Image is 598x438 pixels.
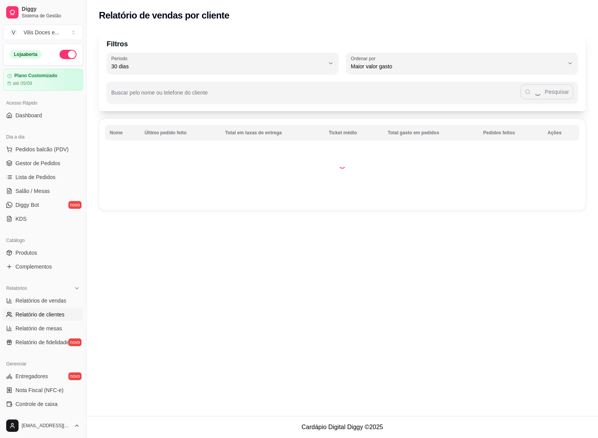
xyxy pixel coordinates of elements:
[3,25,83,40] button: Select a team
[3,143,83,156] button: Pedidos balcão (PDV)
[15,201,39,209] span: Diggy Bot
[22,423,71,429] span: [EMAIL_ADDRESS][DOMAIN_NAME]
[15,263,52,271] span: Complementos
[111,55,130,62] label: Período
[3,109,83,122] a: Dashboard
[15,215,27,223] span: KDS
[99,9,229,22] h2: Relatório de vendas por cliente
[10,50,42,59] div: Loja aberta
[3,260,83,273] a: Complementos
[3,416,83,435] button: [EMAIL_ADDRESS][DOMAIN_NAME]
[3,384,83,396] a: Nota Fiscal (NFC-e)
[24,29,59,36] div: Vilis Doces e ...
[3,185,83,197] a: Salão / Mesas
[15,338,69,346] span: Relatório de fidelidade
[3,247,83,259] a: Produtos
[351,55,378,62] label: Ordenar por
[15,297,66,304] span: Relatórios de vendas
[22,6,80,13] span: Diggy
[3,69,83,91] a: Plano Customizadoaté 05/09
[3,157,83,169] a: Gestor de Pedidos
[15,386,63,394] span: Nota Fiscal (NFC-e)
[111,63,324,70] span: 30 dias
[87,416,598,438] footer: Cardápio Digital Diggy © 2025
[3,412,83,424] a: Controle de fiado
[15,311,65,318] span: Relatório de clientes
[15,249,37,257] span: Produtos
[111,92,520,100] input: Buscar pelo nome ou telefone do cliente
[107,39,578,49] p: Filtros
[3,308,83,321] a: Relatório de clientes
[3,398,83,410] a: Controle de caixa
[14,73,57,79] article: Plano Customizado
[3,336,83,348] a: Relatório de fidelidadenovo
[3,370,83,382] a: Entregadoresnovo
[3,3,83,22] a: DiggySistema de Gestão
[6,285,27,291] span: Relatórios
[351,63,564,70] span: Maior valor gasto
[15,372,48,380] span: Entregadores
[15,159,60,167] span: Gestor de Pedidos
[13,80,32,86] article: até 05/09
[3,131,83,143] div: Dia a dia
[3,171,83,183] a: Lista de Pedidos
[15,400,58,408] span: Controle de caixa
[15,112,42,119] span: Dashboard
[15,325,62,332] span: Relatório de mesas
[346,52,578,74] button: Ordenar porMaior valor gasto
[3,234,83,247] div: Catálogo
[22,13,80,19] span: Sistema de Gestão
[338,161,346,169] div: Loading
[3,294,83,307] a: Relatórios de vendas
[15,173,56,181] span: Lista de Pedidos
[107,52,338,74] button: Período30 dias
[10,29,17,36] span: V
[3,97,83,109] div: Acesso Rápido
[3,199,83,211] a: Diggy Botnovo
[3,358,83,370] div: Gerenciar
[15,145,69,153] span: Pedidos balcão (PDV)
[15,187,50,195] span: Salão / Mesas
[3,322,83,335] a: Relatório de mesas
[59,50,76,59] button: Alterar Status
[3,213,83,225] a: KDS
